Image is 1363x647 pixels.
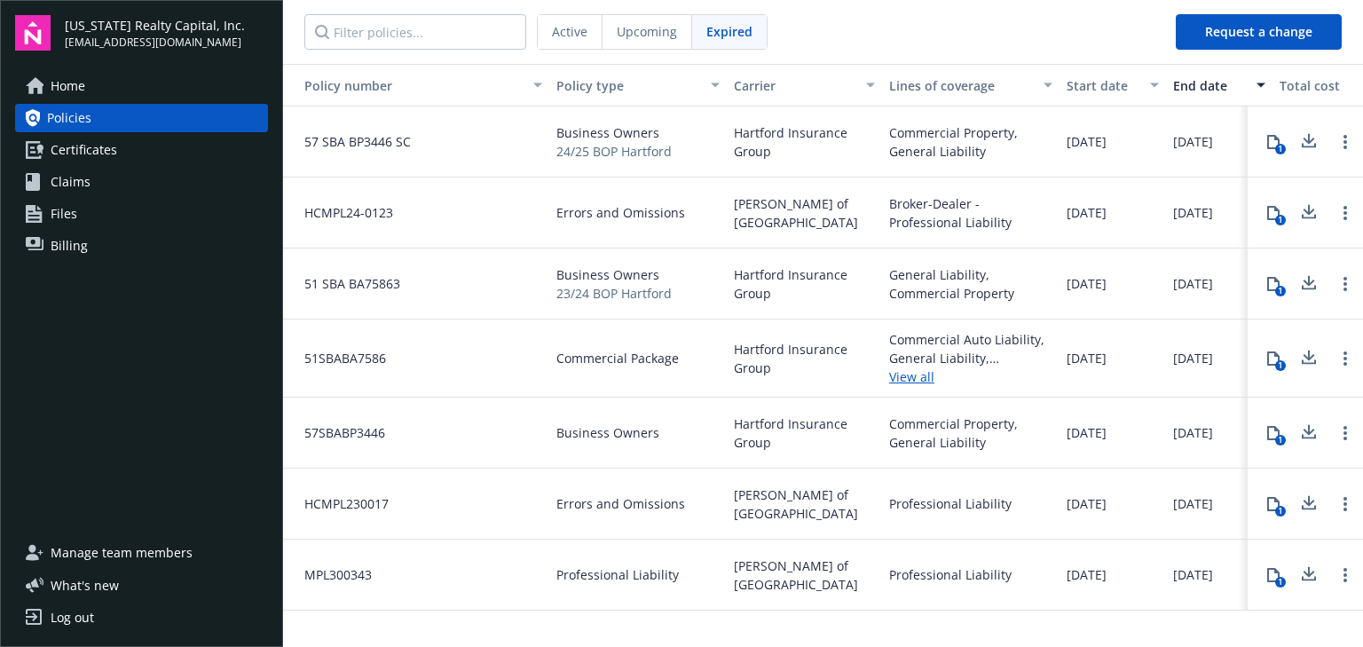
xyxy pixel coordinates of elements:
button: 1 [1256,266,1291,302]
div: 1 [1275,360,1286,371]
div: 1 [1275,286,1286,296]
div: Professional Liability [889,565,1012,584]
div: 1 [1275,435,1286,446]
div: 1 [1275,577,1286,588]
span: Billing [51,232,88,260]
span: [DATE] [1067,203,1107,222]
div: Lines of coverage [889,76,1033,95]
div: Broker-Dealer - Professional Liability [889,194,1052,232]
a: Claims [15,168,268,196]
span: Hartford Insurance Group [734,340,875,377]
span: Business Owners [556,123,672,142]
span: [EMAIL_ADDRESS][DOMAIN_NAME] [65,35,245,51]
div: Start date [1067,76,1139,95]
span: [DATE] [1067,349,1107,367]
span: Commercial Package [556,349,679,367]
div: Policy type [556,76,700,95]
span: Upcoming [617,22,677,41]
button: Lines of coverage [882,64,1060,107]
div: 1 [1275,506,1286,517]
span: Hartford Insurance Group [734,414,875,452]
div: 1 [1275,215,1286,225]
div: Professional Liability [889,494,1012,513]
a: Certificates [15,136,268,164]
span: Professional Liability [556,565,679,584]
button: 1 [1256,124,1291,160]
span: 57 SBA BP3446 SC [290,132,411,151]
span: Home [51,72,85,100]
a: Open options [1335,202,1356,224]
span: [PERSON_NAME] of [GEOGRAPHIC_DATA] [734,556,875,594]
button: Request a change [1176,14,1342,50]
span: [DATE] [1067,494,1107,513]
span: [DATE] [1173,423,1213,442]
span: [DATE] [1173,203,1213,222]
a: Open options [1335,422,1356,444]
a: Policies [15,104,268,132]
span: Policies [47,104,91,132]
div: Commercial Property, General Liability [889,414,1052,452]
span: Files [51,200,77,228]
button: 1 [1256,195,1291,231]
span: [US_STATE] Realty Capital, Inc. [65,16,245,35]
img: navigator-logo.svg [15,15,51,51]
div: General Liability, Commercial Property [889,265,1052,303]
span: Claims [51,168,91,196]
a: View all [889,367,1052,386]
button: 1 [1256,415,1291,451]
span: Hartford Insurance Group [734,123,875,161]
span: [DATE] [1173,494,1213,513]
div: Log out [51,604,94,632]
button: What's new [15,576,147,595]
span: [DATE] [1173,274,1213,293]
a: Open options [1335,564,1356,586]
a: Files [15,200,268,228]
span: Business Owners [556,423,659,442]
span: 23/24 BOP Hartford [556,284,672,303]
span: 51SBABA7586 [290,349,386,367]
div: Toggle SortBy [290,76,523,95]
span: [PERSON_NAME] of [GEOGRAPHIC_DATA] [734,485,875,523]
span: [DATE] [1173,349,1213,367]
a: Open options [1335,131,1356,153]
div: Commercial Auto Liability, General Liability, Commercial Property [889,330,1052,367]
button: Carrier [727,64,882,107]
span: 51 SBA BA75863 [290,274,400,293]
div: 1 [1275,144,1286,154]
span: [DATE] [1173,132,1213,151]
span: MPL300343 [290,565,372,584]
span: [DATE] [1067,565,1107,584]
span: [DATE] [1067,132,1107,151]
span: [DATE] [1173,565,1213,584]
a: Open options [1335,273,1356,295]
a: Home [15,72,268,100]
span: Active [552,22,587,41]
div: Commercial Property, General Liability [889,123,1052,161]
span: Errors and Omissions [556,494,685,513]
span: Expired [706,22,752,41]
span: HCMPL24-0123 [290,203,393,222]
div: Total cost [1280,76,1361,95]
span: [DATE] [1067,423,1107,442]
a: Billing [15,232,268,260]
button: 1 [1256,341,1291,376]
a: Manage team members [15,539,268,567]
a: Open options [1335,493,1356,515]
button: [US_STATE] Realty Capital, Inc.[EMAIL_ADDRESS][DOMAIN_NAME] [65,15,268,51]
button: 1 [1256,486,1291,522]
span: [DATE] [1067,274,1107,293]
div: Carrier [734,76,855,95]
span: [PERSON_NAME] of [GEOGRAPHIC_DATA] [734,194,875,232]
span: Business Owners [556,265,672,284]
button: 1 [1256,557,1291,593]
span: What ' s new [51,576,119,595]
button: End date [1166,64,1272,107]
span: Hartford Insurance Group [734,265,875,303]
span: Errors and Omissions [556,203,685,222]
button: Policy type [549,64,727,107]
span: Certificates [51,136,117,164]
a: Open options [1335,348,1356,369]
span: 24/25 BOP Hartford [556,142,672,161]
span: 57SBABP3446 [290,423,385,442]
span: Manage team members [51,539,193,567]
